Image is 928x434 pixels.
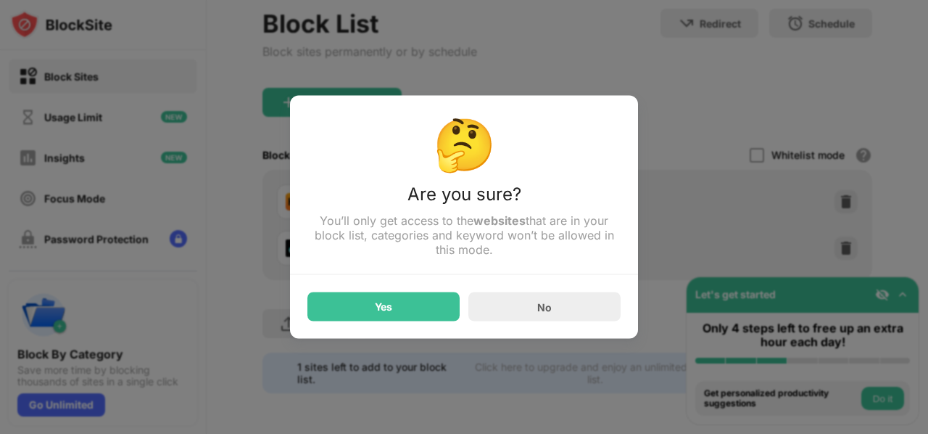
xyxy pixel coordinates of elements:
[537,300,552,313] div: No
[307,213,621,257] div: You’ll only get access to the that are in your block list, categories and keyword won’t be allowe...
[375,301,392,313] div: Yes
[307,113,621,175] div: 🤔
[473,213,526,228] strong: websites
[307,184,621,213] div: Are you sure?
